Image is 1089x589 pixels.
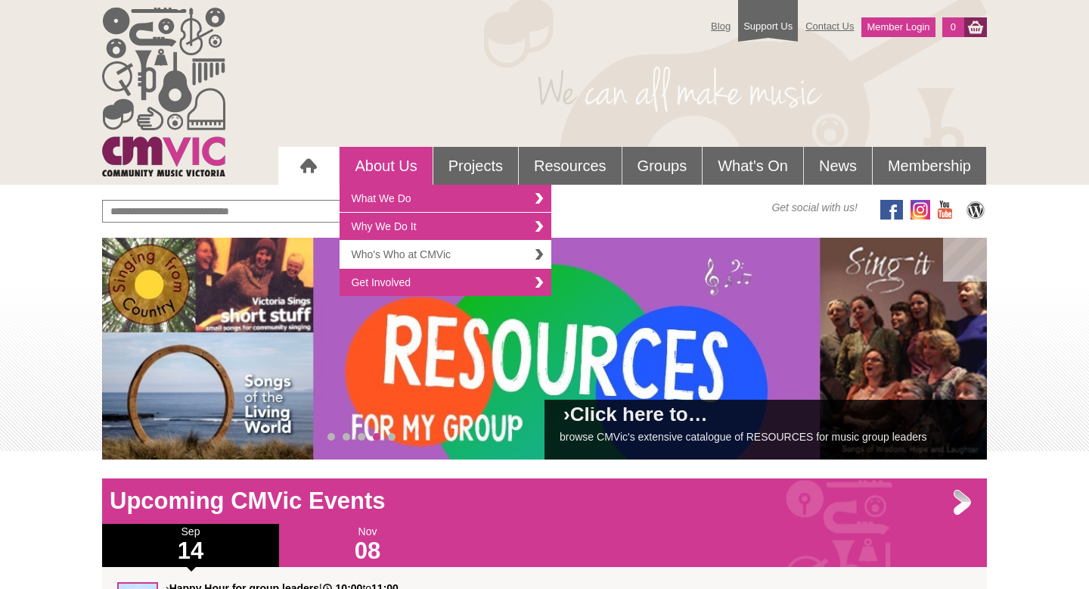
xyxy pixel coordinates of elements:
h2: › [560,407,972,429]
a: Groups [622,147,703,185]
a: Membership [873,147,986,185]
a: Blog [703,13,738,39]
img: cmvic_logo.png [102,8,225,176]
a: Member Login [861,17,935,37]
div: Nov [279,524,456,567]
a: 0 [942,17,964,37]
a: News [804,147,872,185]
a: What We Do [340,185,551,213]
a: Get Involved [340,269,551,296]
a: browse CMVic's extensive catalogue of RESOURCES for music group leaders [560,431,927,443]
h1: 08 [279,539,456,563]
a: Why We Do It [340,213,551,241]
h1: Upcoming CMVic Events [102,486,987,516]
a: Projects [433,147,518,185]
img: CMVic Blog [964,200,987,220]
img: icon-instagram.png [911,200,930,220]
a: Contact Us [798,13,861,39]
a: Click here to… [570,403,708,425]
h1: 14 [102,539,279,563]
a: What's On [703,147,803,185]
a: Resources [519,147,622,185]
a: Who's Who at CMVic [340,241,551,269]
a: About Us [340,147,432,185]
span: Get social with us! [771,200,858,215]
div: Sep [102,524,279,567]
